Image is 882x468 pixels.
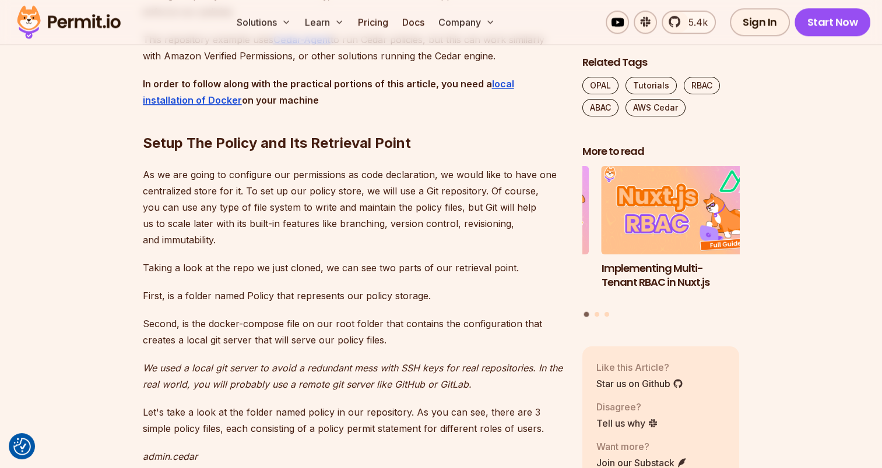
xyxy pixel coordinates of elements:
p: This repository example uses to run Cedar policies, but this can work similarly with Amazon Verif... [143,31,564,64]
a: Pricing [353,10,393,34]
a: Cedar-Agent [273,34,331,45]
a: 5.4k [662,10,716,34]
a: RBAC [684,77,720,95]
button: Go to slide 3 [605,312,609,317]
button: Company [434,10,500,34]
li: 1 of 3 [602,166,759,305]
p: First, is a folder named Policy that represents our policy storage. [143,288,564,304]
h3: Policy-Based Access Control (PBAC) Isn’t as Great as You Think [431,261,589,304]
button: Solutions [232,10,296,34]
img: Permit logo [12,2,126,42]
button: Learn [300,10,349,34]
a: Tell us why [596,416,658,430]
h2: More to read [582,145,740,159]
h3: Implementing Multi-Tenant RBAC in Nuxt.js [602,261,759,290]
p: As we are going to configure our permissions as code declaration, we would like to have one centr... [143,166,564,248]
strong: on your machine [242,94,319,106]
a: Docs [398,10,429,34]
p: Let's take a look at the folder named policy in our repository. As you can see, there are 3 simpl... [143,404,564,437]
p: Second, is the docker-compose file on our root folder that contains the configuration that create... [143,315,564,348]
div: Posts [582,166,740,319]
button: Go to slide 2 [595,312,599,317]
strong: In order to follow along with the practical portions of this article, you need a [143,78,492,90]
a: Start Now [795,8,871,36]
em: admin.cedar [143,451,198,462]
p: Disagree? [596,400,658,414]
a: Implementing Multi-Tenant RBAC in Nuxt.jsImplementing Multi-Tenant RBAC in Nuxt.js [602,166,759,305]
a: AWS Cedar [626,100,686,117]
li: 3 of 3 [431,166,589,305]
button: Consent Preferences [13,438,31,455]
em: We used a local git server to avoid a redundant mess with SSH keys for real repositories. In the ... [143,362,563,390]
a: OPAL [582,77,619,95]
a: Tutorials [626,77,677,95]
span: 5.4k [681,15,708,29]
a: local installation of Docker [143,78,514,106]
p: Want more? [596,439,687,453]
h2: Related Tags [582,56,740,70]
img: Implementing Multi-Tenant RBAC in Nuxt.js [602,166,759,255]
a: Star us on Github [596,377,683,391]
p: Like this Article? [596,360,683,374]
img: Revisit consent button [13,438,31,455]
p: Taking a look at the repo we just cloned, we can see two parts of our retrieval point. [143,260,564,276]
a: ABAC [582,100,619,117]
a: Sign In [730,8,790,36]
button: Go to slide 1 [584,312,589,317]
h2: Setup The Policy and Its Retrieval Point [143,87,564,153]
img: Policy-Based Access Control (PBAC) Isn’t as Great as You Think [431,166,589,255]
